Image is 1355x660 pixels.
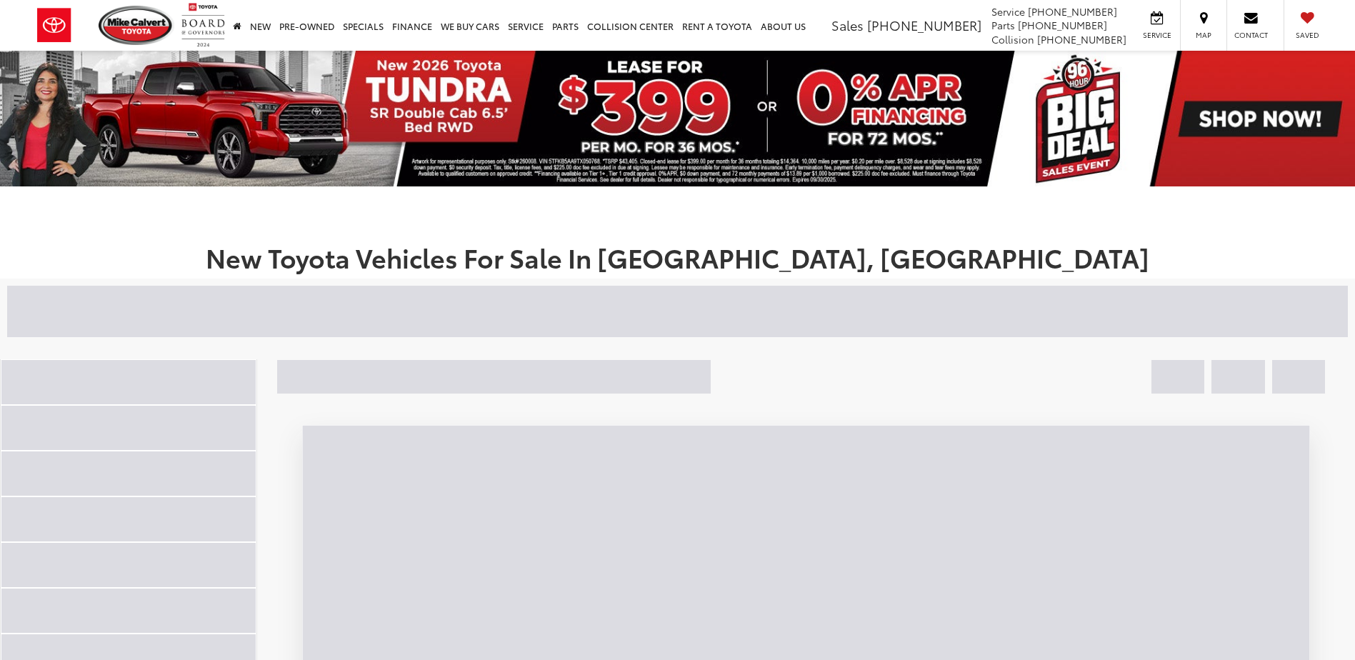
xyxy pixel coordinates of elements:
[991,4,1025,19] span: Service
[1291,30,1323,40] span: Saved
[991,32,1034,46] span: Collision
[1018,18,1107,32] span: [PHONE_NUMBER]
[991,18,1015,32] span: Parts
[1037,32,1126,46] span: [PHONE_NUMBER]
[1188,30,1219,40] span: Map
[831,16,864,34] span: Sales
[867,16,981,34] span: [PHONE_NUMBER]
[99,6,174,45] img: Mike Calvert Toyota
[1028,4,1117,19] span: [PHONE_NUMBER]
[1141,30,1173,40] span: Service
[1234,30,1268,40] span: Contact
